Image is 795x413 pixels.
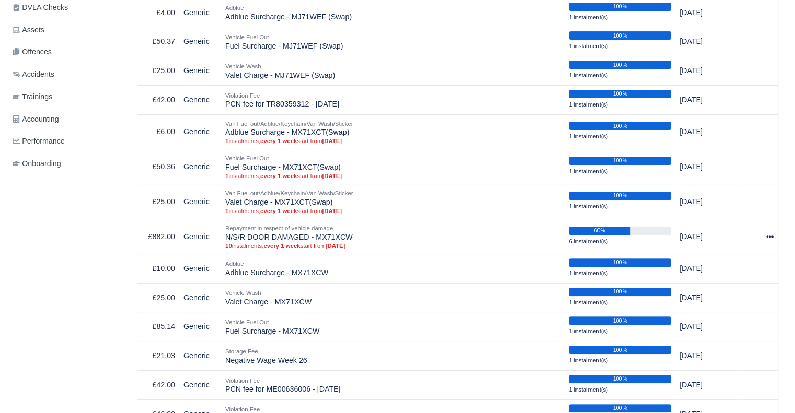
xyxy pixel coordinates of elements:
[675,114,743,149] td: [DATE]
[8,109,124,129] a: Accounting
[675,341,743,371] td: [DATE]
[8,87,124,107] a: Trainings
[225,5,244,11] small: Adblue
[13,2,68,14] span: DVLA Checks
[225,290,261,296] small: Vehicle Wash
[569,346,671,354] div: 100%
[137,370,179,399] td: £42.00
[260,173,297,179] strong: every 1 week
[569,288,671,296] div: 100%
[675,184,743,219] td: [DATE]
[260,208,297,214] strong: every 1 week
[225,261,244,267] small: Adblue
[13,135,65,147] span: Performance
[8,154,124,174] a: Onboarding
[179,149,221,184] td: Generic
[137,283,179,312] td: £25.00
[137,85,179,114] td: £42.00
[179,27,221,56] td: Generic
[225,377,260,384] small: Violation Fee
[569,386,608,393] small: 1 instalment(s)
[569,316,671,325] div: 100%
[221,85,564,114] td: PCN fee for TR80359312 - [DATE]
[137,27,179,56] td: £50.37
[225,190,353,196] small: Van Fuel out/Adblue/Keychain/Van Wash/Sticker
[137,312,179,341] td: £85.14
[221,149,564,184] td: Fuel Surcharge - MX71XCT(Swap)
[221,219,564,254] td: N/S/R DOOR DAMAGED - MX71XCW
[225,173,228,179] strong: 1
[569,90,671,98] div: 100%
[179,219,221,254] td: Generic
[569,328,608,334] small: 1 instalment(s)
[137,114,179,149] td: £6.00
[221,312,564,341] td: Fuel Surcharge - MX71XCW
[221,184,564,219] td: Valet Charge - MX71XCT(Swap)
[225,172,560,180] small: instalments, start from
[675,27,743,56] td: [DATE]
[13,91,52,103] span: Trainings
[326,243,345,249] strong: [DATE]
[225,242,560,250] small: instalments, start from
[137,254,179,283] td: £10.00
[179,184,221,219] td: Generic
[569,299,608,305] small: 1 instalment(s)
[8,64,124,85] a: Accidents
[179,370,221,399] td: Generic
[569,270,608,276] small: 1 instalment(s)
[225,63,261,69] small: Vehicle Wash
[137,341,179,371] td: £21.03
[569,404,671,412] div: 100%
[225,92,260,99] small: Violation Fee
[322,173,342,179] strong: [DATE]
[179,56,221,86] td: Generic
[263,243,300,249] strong: every 1 week
[179,254,221,283] td: Generic
[743,363,795,413] iframe: Chat Widget
[569,227,630,235] div: 60%
[137,219,179,254] td: £882.00
[675,370,743,399] td: [DATE]
[225,348,258,355] small: Storage Fee
[221,27,564,56] td: Fuel Surcharge - MJ71WEF (Swap)
[322,138,342,144] strong: [DATE]
[569,157,671,165] div: 100%
[675,254,743,283] td: [DATE]
[569,203,608,209] small: 1 instalment(s)
[675,312,743,341] td: [DATE]
[225,208,228,214] strong: 1
[569,168,608,174] small: 1 instalment(s)
[137,56,179,86] td: £25.00
[221,254,564,283] td: Adblue Surcharge - MX71XCW
[225,207,560,215] small: instalments, start from
[675,149,743,184] td: [DATE]
[8,131,124,151] a: Performance
[13,46,52,58] span: Offences
[569,133,608,139] small: 1 instalment(s)
[8,42,124,62] a: Offences
[179,312,221,341] td: Generic
[569,357,608,363] small: 1 instalment(s)
[221,56,564,86] td: Valet Charge - MJ71WEF (Swap)
[13,158,61,170] span: Onboarding
[569,258,671,267] div: 100%
[569,238,608,244] small: 6 instalment(s)
[569,101,608,108] small: 1 instalment(s)
[569,31,671,40] div: 100%
[13,113,59,125] span: Accounting
[179,283,221,312] td: Generic
[179,341,221,371] td: Generic
[221,341,564,371] td: Negative Wage Week 26
[322,208,342,214] strong: [DATE]
[137,184,179,219] td: £25.00
[569,14,608,20] small: 1 instalment(s)
[225,406,260,412] small: Violation Fee
[225,243,232,249] strong: 10
[225,319,269,325] small: Vehicle Fuel Out
[225,225,333,231] small: Repayment in respect of vehicle damage
[8,20,124,40] a: Assets
[13,24,44,36] span: Assets
[260,138,297,144] strong: every 1 week
[569,72,608,78] small: 1 instalment(s)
